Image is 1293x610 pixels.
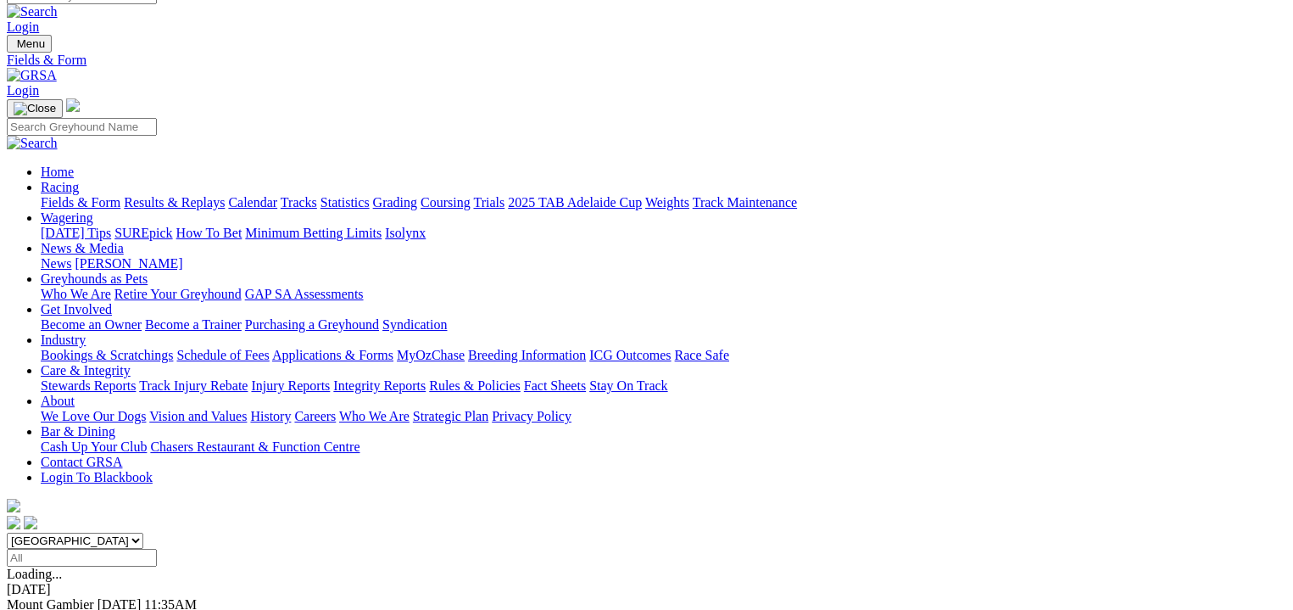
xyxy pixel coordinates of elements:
[7,53,1286,68] a: Fields & Form
[589,378,667,393] a: Stay On Track
[114,287,242,301] a: Retire Your Greyhound
[245,226,382,240] a: Minimum Betting Limits
[7,20,39,34] a: Login
[41,165,74,179] a: Home
[373,195,417,210] a: Grading
[7,99,63,118] button: Toggle navigation
[41,317,1286,333] div: Get Involved
[413,409,488,423] a: Strategic Plan
[7,118,157,136] input: Search
[41,470,153,484] a: Login To Blackbook
[320,195,370,210] a: Statistics
[674,348,728,362] a: Race Safe
[508,195,642,210] a: 2025 TAB Adelaide Cup
[41,378,136,393] a: Stewards Reports
[14,102,56,115] img: Close
[281,195,317,210] a: Tracks
[7,35,52,53] button: Toggle navigation
[468,348,586,362] a: Breeding Information
[41,348,173,362] a: Bookings & Scratchings
[41,256,71,271] a: News
[7,567,62,581] span: Loading...
[41,226,1286,241] div: Wagering
[524,378,586,393] a: Fact Sheets
[245,317,379,332] a: Purchasing a Greyhound
[24,516,37,529] img: twitter.svg
[429,378,521,393] a: Rules & Policies
[41,394,75,408] a: About
[7,83,39,98] a: Login
[124,195,225,210] a: Results & Replays
[41,439,1286,455] div: Bar & Dining
[7,4,58,20] img: Search
[228,195,277,210] a: Calendar
[41,409,1286,424] div: About
[7,582,1286,597] div: [DATE]
[41,455,122,469] a: Contact GRSA
[41,180,79,194] a: Racing
[41,195,120,210] a: Fields & Form
[41,424,115,439] a: Bar & Dining
[272,348,393,362] a: Applications & Forms
[41,256,1286,271] div: News & Media
[382,317,447,332] a: Syndication
[41,271,148,286] a: Greyhounds as Pets
[176,226,242,240] a: How To Bet
[693,195,797,210] a: Track Maintenance
[41,195,1286,210] div: Racing
[294,409,336,423] a: Careers
[41,317,142,332] a: Become an Owner
[492,409,571,423] a: Privacy Policy
[421,195,471,210] a: Coursing
[150,439,359,454] a: Chasers Restaurant & Function Centre
[17,37,45,50] span: Menu
[41,302,112,316] a: Get Involved
[139,378,248,393] a: Track Injury Rebate
[41,226,111,240] a: [DATE] Tips
[333,378,426,393] a: Integrity Reports
[397,348,465,362] a: MyOzChase
[7,68,57,83] img: GRSA
[41,378,1286,394] div: Care & Integrity
[41,241,124,255] a: News & Media
[339,409,410,423] a: Who We Are
[176,348,269,362] a: Schedule of Fees
[7,549,157,567] input: Select date
[149,409,247,423] a: Vision and Values
[41,287,111,301] a: Who We Are
[251,378,330,393] a: Injury Reports
[7,516,20,529] img: facebook.svg
[41,363,131,378] a: Care & Integrity
[250,409,291,423] a: History
[7,499,20,512] img: logo-grsa-white.png
[645,195,689,210] a: Weights
[66,98,80,112] img: logo-grsa-white.png
[75,256,182,271] a: [PERSON_NAME]
[589,348,671,362] a: ICG Outcomes
[145,317,242,332] a: Become a Trainer
[41,210,93,225] a: Wagering
[473,195,504,210] a: Trials
[41,409,146,423] a: We Love Our Dogs
[385,226,426,240] a: Isolynx
[41,348,1286,363] div: Industry
[41,287,1286,302] div: Greyhounds as Pets
[41,439,147,454] a: Cash Up Your Club
[245,287,364,301] a: GAP SA Assessments
[7,136,58,151] img: Search
[114,226,172,240] a: SUREpick
[41,333,86,347] a: Industry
